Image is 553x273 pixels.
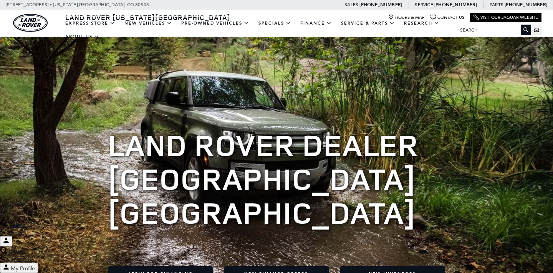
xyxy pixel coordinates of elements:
[505,2,547,8] a: [PHONE_NUMBER]
[9,222,26,228] span: Search
[434,2,477,8] a: [PHONE_NUMBER]
[61,17,120,30] a: EXPRESS STORE
[7,256,34,263] span: Contact Us
[61,30,104,43] a: About Us
[254,17,296,30] a: Specials
[399,17,444,30] a: Research
[490,2,503,7] span: Parts
[474,15,538,20] a: Visit Our Jaguar Website
[8,230,27,236] span: Contact
[296,17,336,30] a: Finance
[388,15,425,20] a: Hours & Map
[6,2,149,7] a: [STREET_ADDRESS] • [US_STATE][GEOGRAPHIC_DATA], CO 80905
[120,17,177,30] a: New Vehicles
[336,17,399,30] a: Service & Parts
[9,249,26,256] span: Search
[415,2,433,7] span: Service
[61,17,454,43] nav: Main Navigation
[65,13,230,22] span: Land Rover [US_STATE][GEOGRAPHIC_DATA]
[430,15,464,20] a: Contact Us
[177,17,254,30] a: Pre-Owned Vehicles
[344,2,358,7] span: Sales
[13,14,48,32] a: land-rover
[454,25,531,35] input: Search
[13,14,48,32] img: Land Rover
[359,2,402,8] a: [PHONE_NUMBER]
[61,13,235,22] a: Land Rover [US_STATE][GEOGRAPHIC_DATA]
[11,265,35,272] span: My Profile
[108,124,419,233] strong: Land Rover Dealer [GEOGRAPHIC_DATA] [GEOGRAPHIC_DATA]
